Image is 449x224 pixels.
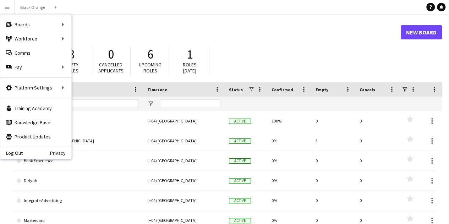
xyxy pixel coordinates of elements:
a: Product Updates [0,130,71,144]
div: (+04) [GEOGRAPHIC_DATA] [143,111,225,131]
h1: Boards [12,27,401,38]
a: Privacy [50,150,71,156]
button: Black Orange [15,0,51,14]
div: 0 [355,191,399,210]
div: 3 [311,131,355,151]
a: Knowledge Base [0,115,71,130]
div: 0 [311,191,355,210]
span: Active [229,178,251,184]
div: 0 [311,151,355,170]
div: 0% [267,151,311,170]
a: Training Academy [0,101,71,115]
a: BLACK ORANGE - [GEOGRAPHIC_DATA] [17,131,139,151]
span: Status [229,87,243,92]
span: Timezone [147,87,167,92]
a: BLACK ORANGE - KSA [17,111,139,131]
div: Pay [0,60,71,74]
span: 1 [187,47,193,62]
span: Active [229,119,251,124]
a: Diriyah [17,171,139,191]
div: 100% [267,111,311,131]
span: Roles [DATE] [183,61,197,74]
div: 0 [311,111,355,131]
span: Active [229,218,251,223]
span: Active [229,158,251,164]
div: 0 [311,171,355,190]
a: Blink Experience [17,151,139,171]
span: Active [229,138,251,144]
div: 0% [267,171,311,190]
div: 0% [267,131,311,151]
div: Platform Settings [0,81,71,95]
div: 0 [355,131,399,151]
div: Boards [0,17,71,32]
div: 0 [355,151,399,170]
span: 0 [108,47,114,62]
div: (+04) [GEOGRAPHIC_DATA] [143,191,225,210]
div: (+04) [GEOGRAPHIC_DATA] [143,151,225,170]
a: Integrate Advertising [17,191,139,211]
div: 0 [355,111,399,131]
span: Confirmed [272,87,293,92]
a: New Board [401,25,442,39]
input: Timezone Filter Input [160,99,220,108]
div: (+04) [GEOGRAPHIC_DATA] [143,131,225,151]
input: Board name Filter Input [29,99,139,108]
button: Open Filter Menu [147,100,154,107]
span: 6 [147,47,153,62]
span: Cancels [360,87,375,92]
span: Upcoming roles [139,61,161,74]
div: 0 [355,171,399,190]
span: Active [229,198,251,203]
span: Empty [316,87,328,92]
span: Cancelled applicants [98,61,124,74]
div: (+04) [GEOGRAPHIC_DATA] [143,171,225,190]
a: Comms [0,46,71,60]
div: 0% [267,191,311,210]
div: Workforce [0,32,71,46]
a: Log Out [0,150,23,156]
